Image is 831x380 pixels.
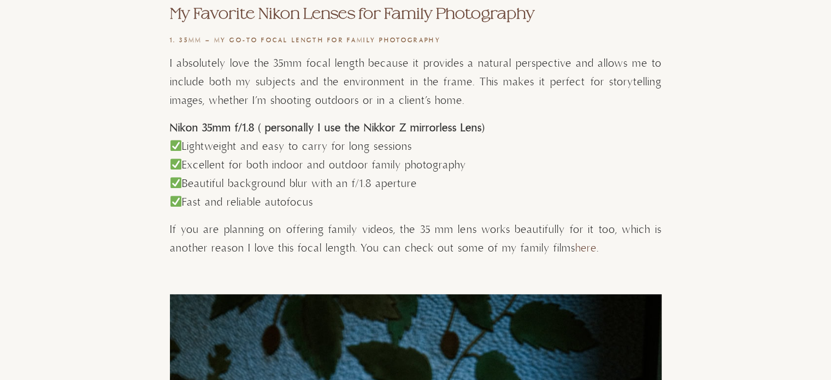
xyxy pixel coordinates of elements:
[170,55,662,110] p: I absolutely love the 35mm focal length because it provides a natural perspective and allows me t...
[170,5,535,22] strong: My Favorite Nikon Lenses for Family Photography
[170,196,181,207] img: ✅
[170,121,485,135] strong: Nikon 35mm f/1.8 ( personally I use the Nikkor Z mirrorless Lens)
[170,159,181,169] img: ✅
[170,37,441,44] strong: 1. 35mm – My Go-To Focal Length for Family Photography
[170,140,181,151] img: ✅
[170,138,662,212] p: Lightweight and easy to carry for long sessions Excellent for both indoor and outdoor family phot...
[575,242,597,255] a: here
[170,221,662,258] p: If you are planning on offering family videos, the 35 mm lens works beautifully for it too, which...
[170,177,181,188] img: ✅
